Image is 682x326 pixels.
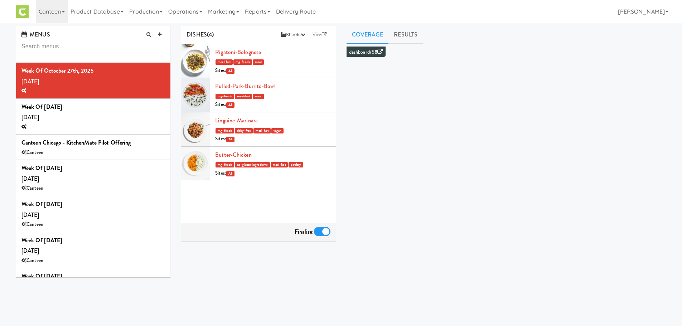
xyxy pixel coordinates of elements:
[21,138,131,147] b: Canteen Chicago - KitchenMate Pilot Offering
[271,162,288,167] span: meal-hot
[215,66,330,75] div: Sites:
[388,26,423,44] a: Results
[215,48,261,56] a: Rigatoni-Bolognese
[21,200,62,208] b: Week of [DATE]
[21,236,62,244] b: Week of [DATE]
[349,48,383,56] a: dashboard/58
[207,30,214,39] span: (4)
[216,162,234,167] span: mg-foods
[253,94,264,99] span: meat
[16,268,170,304] li: Week of [DATE][DATE]Canteen
[21,272,62,280] b: Week of [DATE]
[21,67,93,86] span: [DATE]
[253,128,271,133] span: meal-hot
[216,94,234,99] span: mg-foods
[21,40,165,53] input: Search menus
[253,59,264,65] span: meat
[21,200,62,219] span: [DATE]
[21,220,165,229] div: Canteen
[215,169,330,178] div: Sites:
[235,162,270,167] span: no-gluten-ingredients
[21,272,62,291] span: [DATE]
[21,67,93,75] b: Week of Octocber 27th, 2025
[289,162,303,167] span: poultry
[235,128,253,133] span: dairy-free
[21,184,165,193] div: Canteen
[226,68,234,74] span: All
[215,135,330,143] div: Sites:
[215,82,275,90] a: Pulled-Pork-Burrito-Bowl
[16,160,170,196] li: Week of [DATE][DATE]Canteen
[226,102,234,108] span: All
[16,196,170,232] li: Week of [DATE][DATE]Canteen
[215,151,251,159] a: Butter-Chicken
[277,29,309,40] button: Sheets
[215,100,330,109] div: Sites:
[187,30,207,39] span: DISHES
[216,59,233,65] span: meal-hot
[235,94,252,99] span: meal-hot
[16,99,170,135] li: Week of [DATE][DATE]
[21,164,62,172] b: Week of [DATE]
[215,116,258,125] a: Linguine-Marinara
[16,63,170,99] li: Week of Octocber 27th, 2025[DATE]
[233,59,252,65] span: mg-foods
[21,30,50,39] span: MENUS
[271,128,284,133] span: vegan
[16,135,170,160] li: Canteen Chicago - KitchenMate Pilot OfferingCanteen
[16,232,170,268] li: Week of [DATE][DATE]Canteen
[21,148,165,157] div: Canteen
[21,103,62,111] b: Week of [DATE]
[295,228,314,236] span: Finalize:
[309,29,330,40] a: View
[216,128,234,133] span: mg-foods
[226,171,234,176] span: All
[21,103,62,122] span: [DATE]
[347,26,389,44] a: Coverage
[21,256,165,265] div: Canteen
[21,236,62,255] span: [DATE]
[226,137,234,142] span: All
[16,5,29,18] img: Micromart
[21,164,62,183] span: [DATE]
